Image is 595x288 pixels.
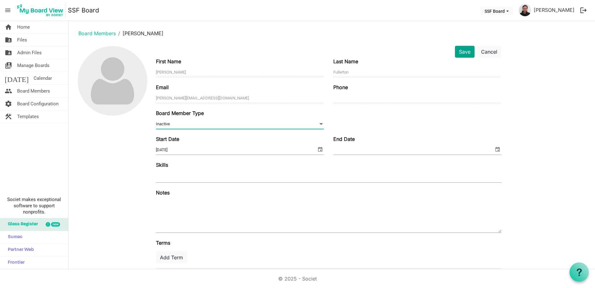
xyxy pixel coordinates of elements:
li: [PERSON_NAME] [116,30,163,37]
label: Last Name [333,58,358,65]
span: Home [17,21,30,33]
a: Board Members [78,30,116,36]
label: Terms [156,239,170,247]
span: Glass Register [5,218,38,231]
span: Board Members [17,85,50,97]
label: Notes [156,189,170,196]
span: construction [5,110,12,123]
label: Start Date [156,135,179,143]
img: no-profile-picture.svg [78,46,147,116]
span: folder_shared [5,34,12,46]
button: Add Term [156,252,187,263]
button: Cancel [477,46,501,58]
span: Files [17,34,27,46]
button: logout [577,4,590,17]
span: select [494,145,501,153]
span: home [5,21,12,33]
span: switch_account [5,59,12,72]
span: Admin Files [17,46,42,59]
span: settings [5,98,12,110]
label: Email [156,84,169,91]
img: My Board View Logo [15,2,65,18]
a: [PERSON_NAME] [531,4,577,16]
a: © 2025 - Societ [278,276,317,282]
span: Partner Web [5,244,34,256]
span: Frontier [5,257,25,269]
a: My Board View Logo [15,2,68,18]
span: select [316,145,324,153]
span: Sumac [5,231,22,243]
span: Calendar [34,72,52,84]
img: vjXNW1cme0gN52Zu4bmd9GrzmWk9fVhp2_YVE8WxJd3PvSJ3Xcim8muxpHb9t5R7S0Hx1ZVnr221sxwU8idQCA_thumb.png [519,4,531,16]
label: Skills [156,161,168,169]
label: End Date [333,135,355,143]
label: Phone [333,84,348,91]
span: Manage Boards [17,59,49,72]
span: Templates [17,110,39,123]
button: Save [455,46,475,58]
span: [DATE] [5,72,29,84]
label: First Name [156,58,181,65]
span: folder_shared [5,46,12,59]
div: new [51,222,60,227]
span: Board Configuration [17,98,59,110]
button: SSF Board dropdownbutton [480,7,513,15]
a: SSF Board [68,4,99,17]
span: people [5,85,12,97]
label: Board Member Type [156,109,204,117]
span: menu [2,4,14,16]
span: Societ makes exceptional software to support nonprofits. [3,196,65,215]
